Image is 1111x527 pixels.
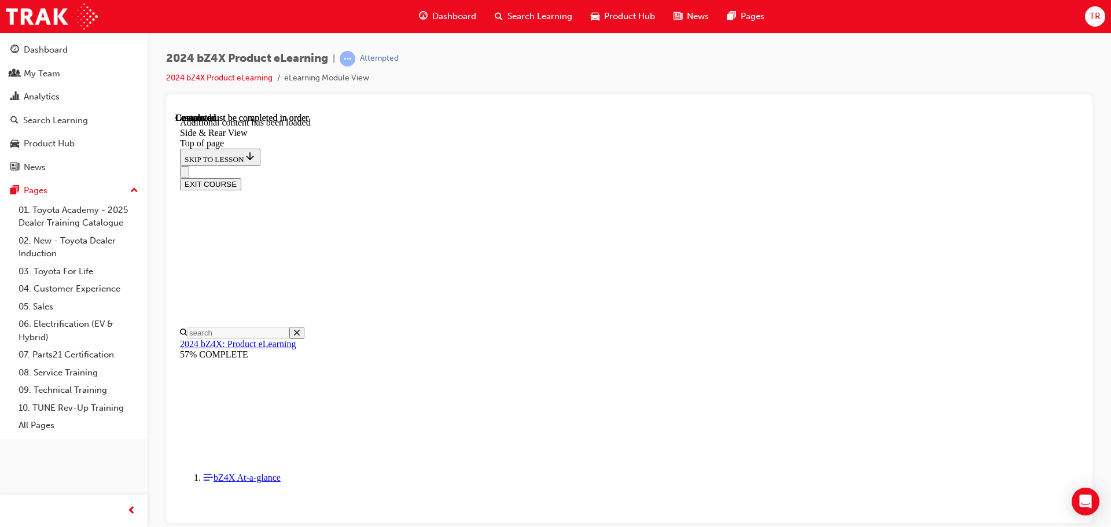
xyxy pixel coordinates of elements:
div: 57% COMPLETE [5,237,903,247]
a: search-iconSearch Learning [485,5,582,28]
span: pages-icon [10,186,19,196]
span: learningRecordVerb_ATTEMPT-icon [340,51,355,67]
a: Dashboard [5,39,143,61]
span: Pages [741,10,764,23]
a: Product Hub [5,133,143,154]
span: Product Hub [604,10,655,23]
span: Search Learning [507,10,572,23]
div: Top of page [5,25,903,36]
li: eLearning Module View [284,72,369,85]
span: news-icon [10,163,19,173]
a: News [5,157,143,178]
span: guage-icon [419,9,428,24]
span: pages-icon [727,9,736,24]
span: TR [1090,10,1101,23]
a: 09. Technical Training [14,381,143,399]
div: News [24,161,46,174]
span: up-icon [130,183,138,198]
button: EXIT COURSE [5,65,66,78]
a: 02. New - Toyota Dealer Induction [14,232,143,263]
a: My Team [5,63,143,84]
span: | [333,52,335,65]
button: DashboardMy TeamAnalyticsSearch LearningProduct HubNews [5,37,143,180]
span: prev-icon [127,504,136,518]
a: guage-iconDashboard [410,5,485,28]
a: 04. Customer Experience [14,280,143,298]
a: 01. Toyota Academy - 2025 Dealer Training Catalogue [14,201,143,232]
span: people-icon [10,69,19,79]
input: Search [12,214,114,226]
span: Dashboard [432,10,476,23]
a: pages-iconPages [718,5,774,28]
button: Pages [5,180,143,201]
a: news-iconNews [664,5,718,28]
span: search-icon [495,9,503,24]
a: 10. TUNE Rev-Up Training [14,399,143,417]
div: Pages [24,184,47,197]
div: Analytics [24,90,60,104]
a: car-iconProduct Hub [582,5,664,28]
span: chart-icon [10,92,19,102]
span: search-icon [10,116,19,126]
div: Attempted [360,53,399,64]
span: car-icon [10,139,19,149]
a: 05. Sales [14,298,143,316]
span: news-icon [674,9,682,24]
a: 03. Toyota For Life [14,263,143,281]
div: Search Learning [23,114,88,127]
div: Additional content has been loaded [5,5,903,15]
button: TR [1085,6,1105,27]
a: 07. Parts21 Certification [14,346,143,364]
div: Product Hub [24,137,75,150]
a: 2024 bZ4X Product eLearning [166,73,273,83]
div: Open Intercom Messenger [1072,488,1099,515]
span: guage-icon [10,45,19,56]
a: 06. Electrification (EV & Hybrid) [14,315,143,346]
a: All Pages [14,417,143,434]
a: Analytics [5,86,143,108]
a: Search Learning [5,110,143,131]
span: 2024 bZ4X Product eLearning [166,52,328,65]
img: Trak [6,3,98,30]
div: Dashboard [24,43,68,57]
a: 2024 bZ4X: Product eLearning [5,226,120,236]
span: News [687,10,709,23]
button: Close navigation menu [5,53,14,65]
button: SKIP TO LESSON [5,36,85,53]
span: SKIP TO LESSON [9,42,80,51]
div: Side & Rear View [5,15,903,25]
a: 08. Service Training [14,364,143,382]
div: My Team [24,67,60,80]
span: car-icon [591,9,599,24]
